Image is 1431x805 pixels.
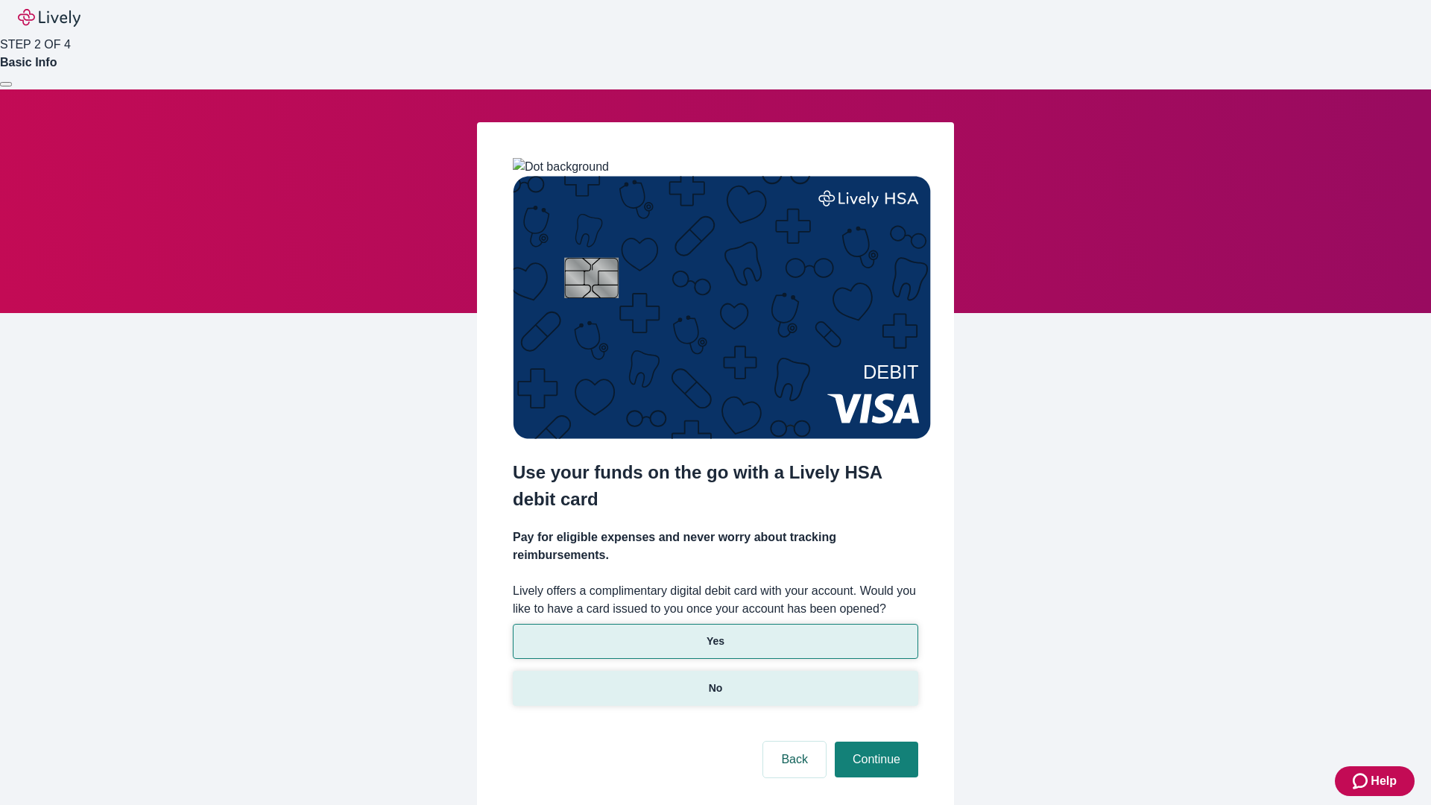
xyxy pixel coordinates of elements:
[513,176,931,439] img: Debit card
[1371,772,1397,790] span: Help
[513,671,918,706] button: No
[707,634,724,649] p: Yes
[1335,766,1415,796] button: Zendesk support iconHelp
[835,742,918,777] button: Continue
[513,459,918,513] h2: Use your funds on the go with a Lively HSA debit card
[513,528,918,564] h4: Pay for eligible expenses and never worry about tracking reimbursements.
[1353,772,1371,790] svg: Zendesk support icon
[513,582,918,618] label: Lively offers a complimentary digital debit card with your account. Would you like to have a card...
[513,624,918,659] button: Yes
[763,742,826,777] button: Back
[709,681,723,696] p: No
[18,9,80,27] img: Lively
[513,158,609,176] img: Dot background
